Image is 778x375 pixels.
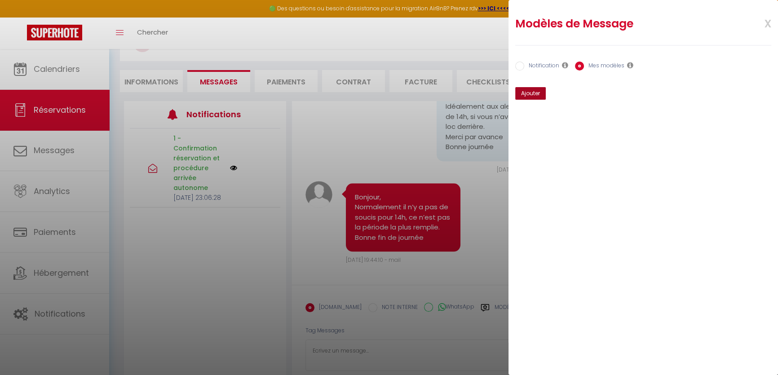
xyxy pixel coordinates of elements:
i: Les modèles généraux sont visibles par vous et votre équipe [627,62,633,69]
label: Mes modèles [584,62,624,71]
label: Notification [524,62,559,71]
span: x [743,12,771,33]
button: Ajouter [515,87,546,100]
i: Les notifications sont visibles par toi et ton équipe [562,62,568,69]
h2: Modèles de Message [515,17,725,31]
